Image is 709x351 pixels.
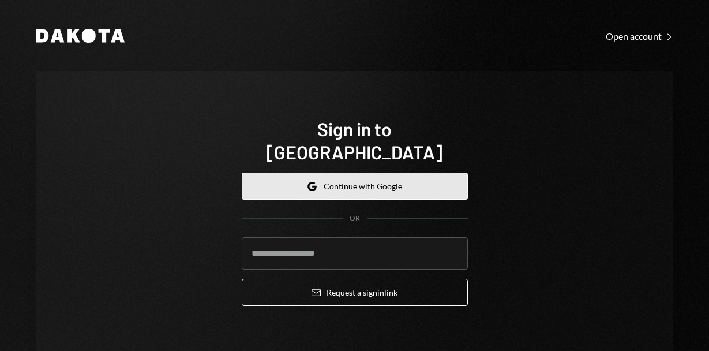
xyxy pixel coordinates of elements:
[606,31,673,42] div: Open account
[242,117,468,163] h1: Sign in to [GEOGRAPHIC_DATA]
[242,279,468,306] button: Request a signinlink
[242,173,468,200] button: Continue with Google
[350,214,360,223] div: OR
[606,29,673,42] a: Open account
